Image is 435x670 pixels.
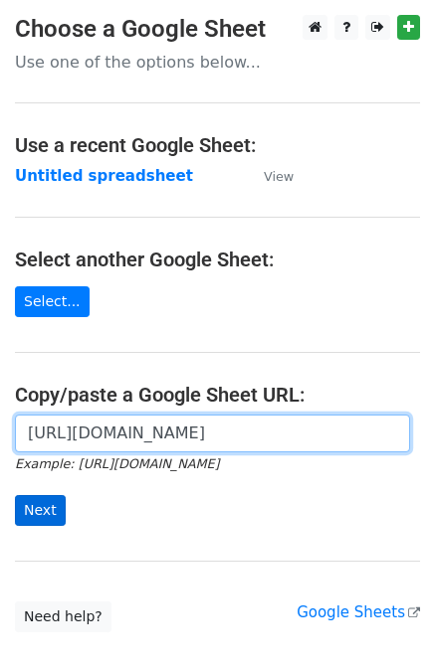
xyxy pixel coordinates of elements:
small: Example: [URL][DOMAIN_NAME] [15,456,219,471]
h4: Copy/paste a Google Sheet URL: [15,383,420,407]
h4: Use a recent Google Sheet: [15,133,420,157]
a: Select... [15,286,90,317]
iframe: Chat Widget [335,575,435,670]
p: Use one of the options below... [15,52,420,73]
input: Paste your Google Sheet URL here [15,415,410,452]
small: View [264,169,294,184]
a: Need help? [15,601,111,632]
h4: Select another Google Sheet: [15,248,420,271]
a: Google Sheets [297,603,420,621]
h3: Choose a Google Sheet [15,15,420,44]
a: View [244,167,294,185]
a: Untitled spreadsheet [15,167,193,185]
input: Next [15,495,66,526]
